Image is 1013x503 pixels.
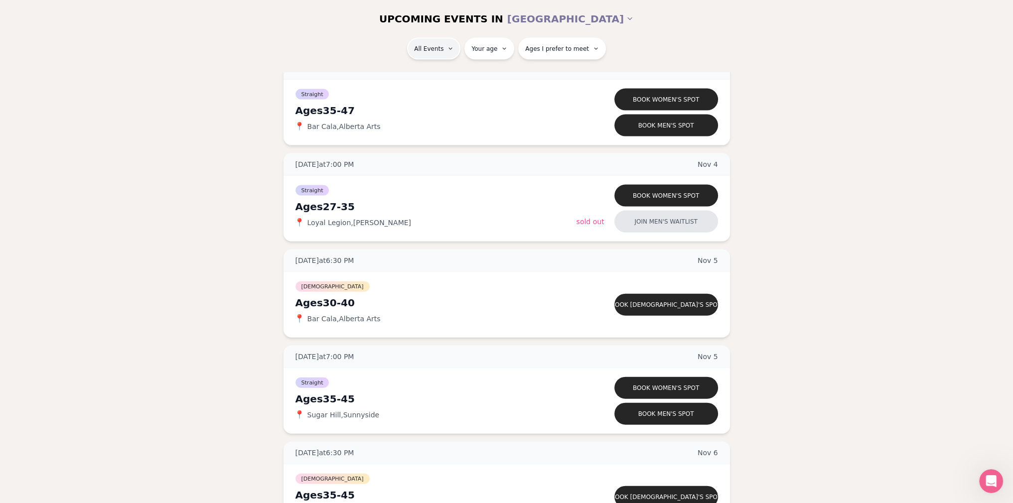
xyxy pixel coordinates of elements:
span: All Events [414,45,443,53]
span: Your age [471,43,497,51]
span: Bar Cala , Alberta Arts [307,122,381,131]
button: Book women's spot [614,185,718,207]
span: Nov 6 [698,448,718,458]
span: [DATE] at 7:00 PM [295,352,354,362]
iframe: Intercom live chat [979,469,1003,493]
button: Join men's waitlist [614,211,718,233]
span: Nov 5 [698,352,718,362]
button: Your age [464,38,514,60]
button: Book women's spot [614,377,718,399]
div: Ages 35-47 [295,104,577,118]
span: [DATE] at 6:30 PM [295,255,354,265]
span: 📍 [295,123,303,130]
button: Book [DEMOGRAPHIC_DATA]'s spot [614,294,718,316]
span: 📍 [295,411,303,419]
div: Ages 30-40 [295,296,577,310]
div: Ages 35-45 [295,392,577,406]
span: Bar Cala , Alberta Arts [307,314,381,324]
span: [DEMOGRAPHIC_DATA] [295,474,370,484]
span: 📍 [295,219,303,227]
span: Sold Out [577,218,604,226]
span: [DEMOGRAPHIC_DATA] [295,281,370,292]
div: Ages 27-35 [295,200,577,214]
button: [GEOGRAPHIC_DATA] [507,8,634,30]
span: [DATE] at 6:30 PM [295,448,354,458]
span: 📍 [295,315,303,323]
span: Straight [295,185,329,196]
span: Straight [295,377,329,388]
button: Book men's spot [614,403,718,425]
span: Ages I prefer to meet [525,45,589,53]
span: Straight [295,89,329,100]
button: Book women's spot [614,89,718,111]
span: Nov 4 [698,159,718,169]
button: All Events [407,38,460,60]
button: Ages I prefer to meet [518,38,606,60]
span: Loyal Legion , [PERSON_NAME] [307,218,411,228]
span: Nov 5 [698,255,718,265]
span: [DATE] at 7:00 PM [295,159,354,169]
div: Ages 35-45 [295,488,577,502]
span: Sugar Hill , Sunnyside [307,410,380,420]
button: Book men's spot [614,115,718,136]
span: UPCOMING EVENTS IN [379,12,503,26]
